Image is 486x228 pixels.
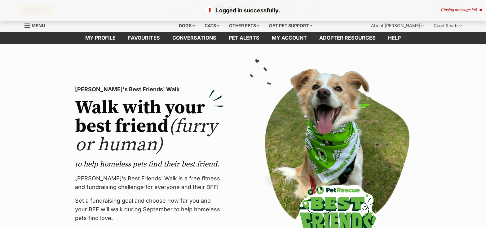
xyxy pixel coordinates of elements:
[122,32,166,44] a: Favourites
[79,32,122,44] a: My profile
[200,19,224,32] div: Cats
[313,32,382,44] a: Adopter resources
[75,174,224,191] p: [PERSON_NAME]’s Best Friends' Walk is a free fitness and fundraising challenge for everyone and t...
[75,85,224,94] p: [PERSON_NAME]'s Best Friends' Walk
[266,32,313,44] a: My account
[75,196,224,222] p: Set a fundraising goal and choose how far you and your BFF will walk during September to help hom...
[175,19,199,32] div: Dogs
[265,19,316,32] div: Get pet support
[75,115,217,157] span: (furry or human)
[32,23,45,28] span: Menu
[382,32,407,44] a: Help
[367,19,428,32] div: About [PERSON_NAME]
[225,19,264,32] div: Other pets
[75,99,224,154] h2: Walk with your best friend
[75,159,224,169] p: to help homeless pets find their best friend.
[24,19,49,31] a: Menu
[223,32,266,44] a: Pet alerts
[429,19,466,32] div: Good Reads
[166,32,223,44] a: conversations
